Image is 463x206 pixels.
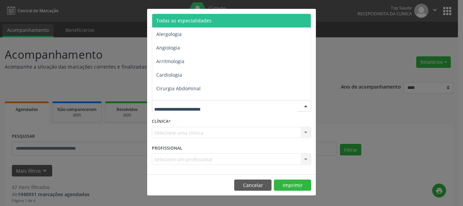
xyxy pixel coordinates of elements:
button: Close [302,9,316,25]
span: Cirurgia Bariatrica [156,99,198,105]
span: Arritmologia [156,58,184,64]
span: Cardiologia [156,72,182,78]
span: Cirurgia Abdominal [156,85,201,92]
button: Cancelar [234,180,271,191]
label: CLÍNICA [152,116,171,127]
span: Alergologia [156,31,182,37]
button: Imprimir [274,180,311,191]
h5: Relatório de agendamentos [152,14,229,22]
span: Angiologia [156,44,180,51]
label: PROFISSIONAL [152,143,182,153]
span: Todas as especialidades [156,17,212,24]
